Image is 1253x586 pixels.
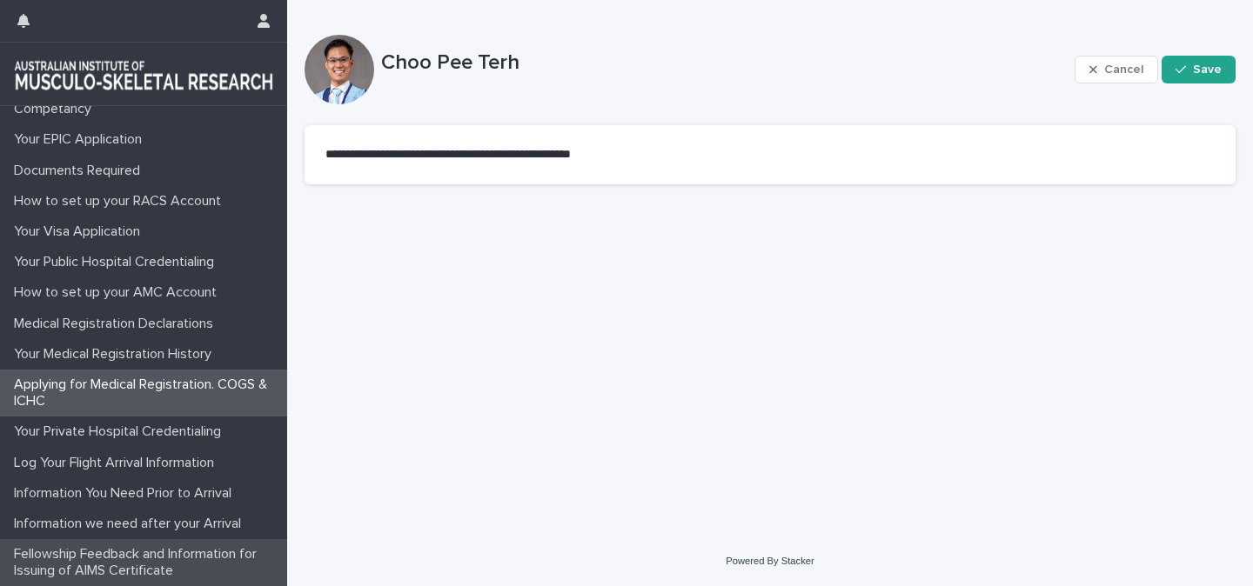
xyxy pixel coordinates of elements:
button: Save [1162,56,1236,83]
p: Applying for Medical Registration. COGS & ICHC [7,376,287,410]
img: 1xcjEmqDTcmQhduivVBy [14,57,273,91]
p: Your Public Hospital Credentialing [7,254,228,270]
p: Information we need after your Arrival [7,516,255,532]
p: Choo Pee Terh [381,50,1068,76]
p: Medical Registration Declarations [7,316,227,332]
span: Save [1193,63,1222,76]
p: Documents Required [7,163,154,179]
a: Powered By Stacker [726,556,814,566]
button: Cancel [1075,56,1158,83]
p: Log Your Flight Arrival Information [7,455,228,471]
span: Cancel [1104,63,1143,76]
p: Your EPIC Application [7,131,156,148]
p: Your Medical Registration History [7,346,225,363]
p: Fellowship Feedback and Information for Issuing of AIMS Certificate [7,546,287,579]
p: How to set up your AMC Account [7,284,231,301]
p: Your Private Hospital Credentialing [7,423,235,440]
p: Your Visa Application [7,223,154,240]
p: How to set up your RACS Account [7,193,235,210]
p: Information You Need Prior to Arrival [7,485,245,502]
